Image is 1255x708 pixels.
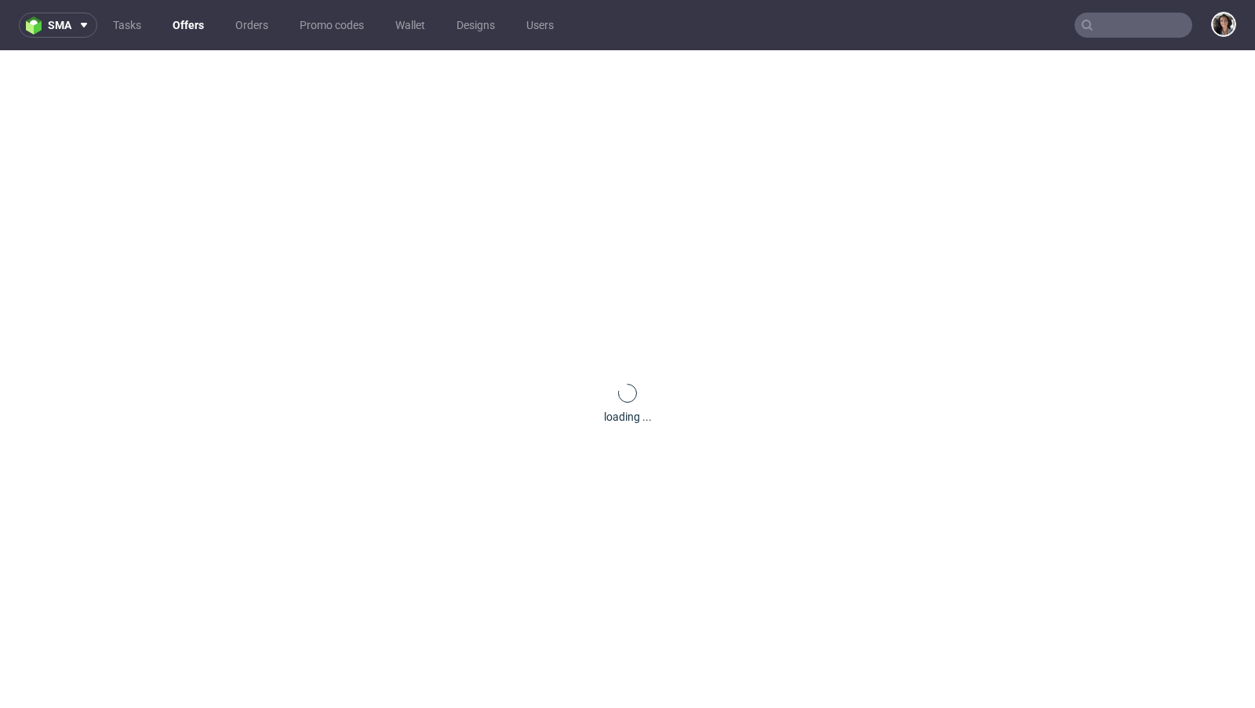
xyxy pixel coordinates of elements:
[19,13,97,38] button: sma
[163,13,213,38] a: Offers
[26,16,48,35] img: logo
[104,13,151,38] a: Tasks
[386,13,435,38] a: Wallet
[1213,13,1235,35] img: Moreno Martinez Cristina
[604,409,652,425] div: loading ...
[447,13,504,38] a: Designs
[517,13,563,38] a: Users
[48,20,71,31] span: sma
[226,13,278,38] a: Orders
[290,13,373,38] a: Promo codes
